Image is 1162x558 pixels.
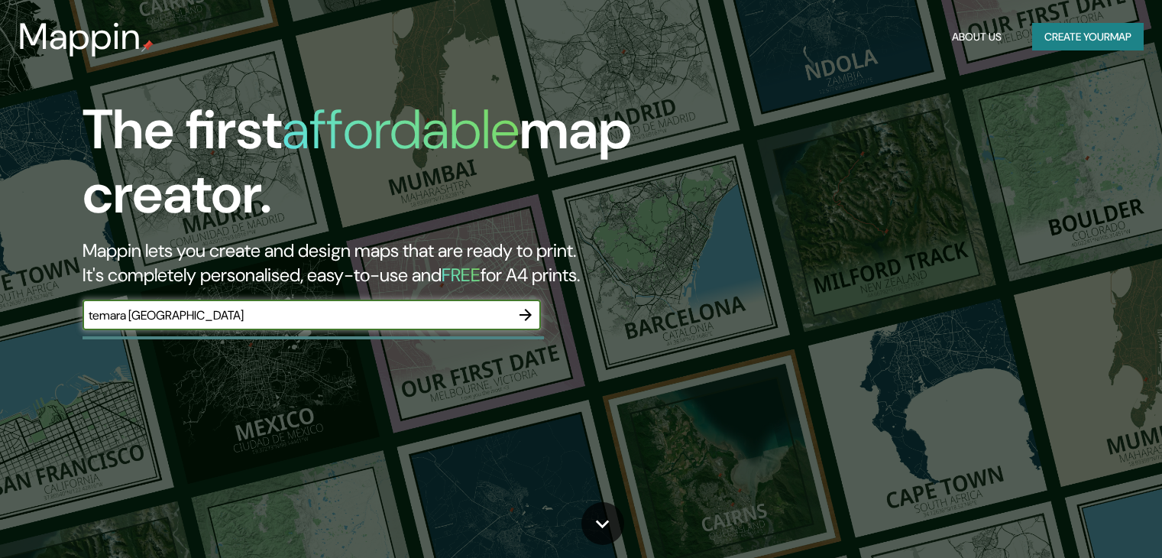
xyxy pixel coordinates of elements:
img: mappin-pin [141,40,154,52]
button: Create yourmap [1032,23,1144,51]
button: About Us [946,23,1008,51]
iframe: Help widget launcher [1026,498,1145,541]
h5: FREE [442,263,481,287]
h3: Mappin [18,15,141,58]
input: Choose your favourite place [83,307,510,324]
h1: The first map creator. [83,98,664,238]
h2: Mappin lets you create and design maps that are ready to print. It's completely personalised, eas... [83,238,664,287]
h1: affordable [282,94,520,165]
